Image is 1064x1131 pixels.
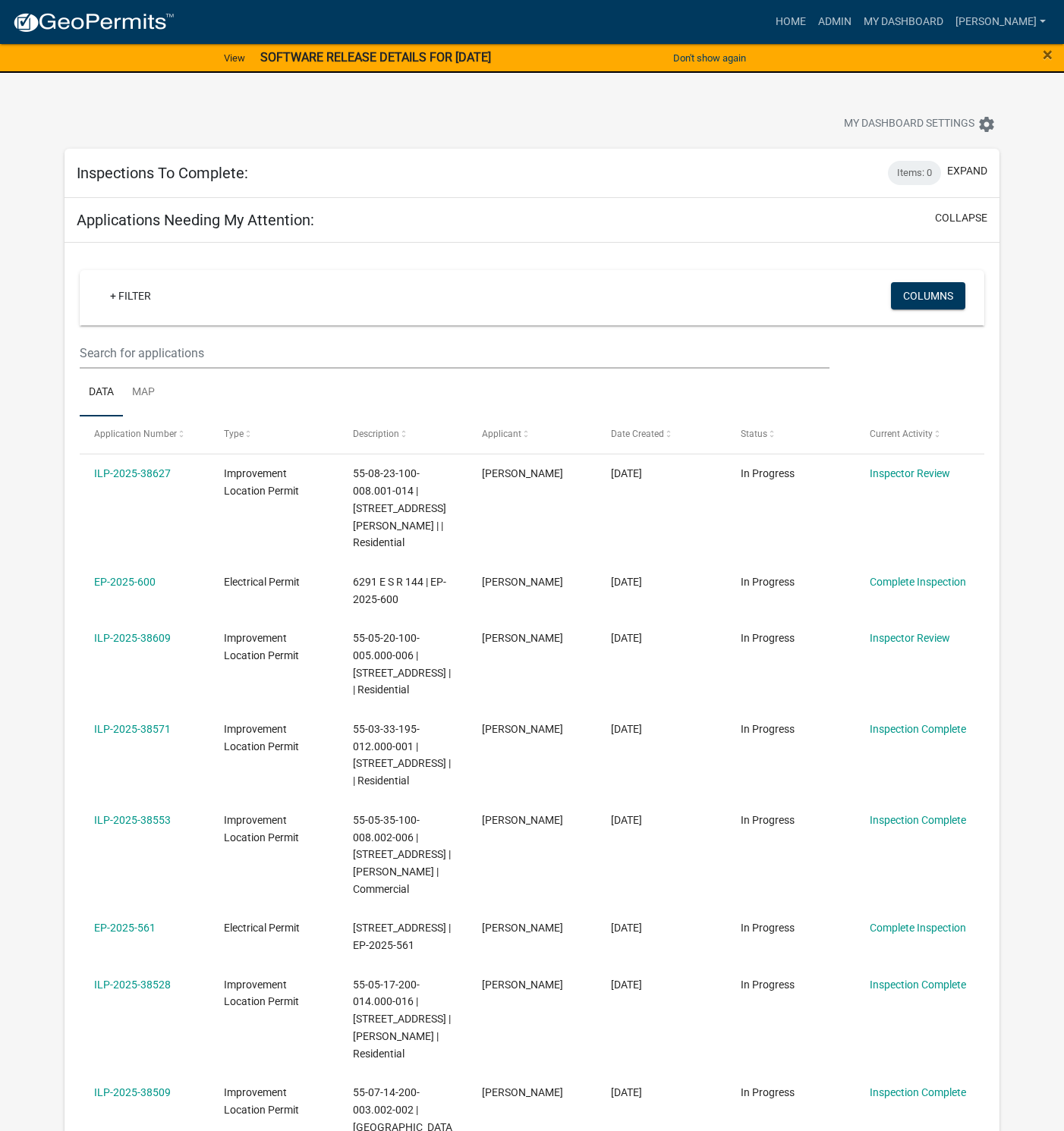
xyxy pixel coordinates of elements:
a: Inspection Complete [870,723,966,735]
span: Improvement Location Permit [224,467,299,497]
span: 07/21/2025 [611,1086,642,1098]
a: Complete Inspection [870,922,966,934]
span: Application Number [94,429,177,439]
button: collapse [935,210,987,226]
span: 6835 WAVERLY RD | EP-2025-561 [353,922,451,951]
span: 55-05-20-100-005.000-006 | 1448 W BEECH GROVE LN | | Residential [353,632,451,696]
a: [PERSON_NAME] [949,8,1052,36]
span: In Progress [741,467,795,479]
a: Complete Inspection [870,576,966,588]
button: My Dashboard Settingssettings [832,109,1008,139]
div: Items: 0 [888,161,941,185]
span: 55-03-33-195-012.000-001 | 6568 N BACK ST | | Residential [353,723,451,787]
span: Description [353,429,399,439]
span: Shawn White [482,922,563,934]
span: 08/12/2025 [611,723,642,735]
button: Columns [891,282,965,309]
a: Home [770,8,812,36]
span: Jerry Macy [482,1086,563,1098]
datatable-header-cell: Application Number [80,416,209,453]
datatable-header-cell: Description [338,416,467,453]
a: EP-2025-600 [94,576,156,588]
a: Inspection Complete [870,814,966,826]
span: Michael Dorsey [482,979,563,991]
span: Applicant [482,429,521,439]
a: Map [123,369,164,417]
span: In Progress [741,979,795,991]
span: 09/23/2025 [611,467,642,479]
datatable-header-cell: Current Activity [855,416,984,453]
span: Kathy R Walls [482,632,563,644]
a: ILP-2025-38528 [94,979,171,991]
h5: Applications Needing My Attention: [77,211,314,229]
a: ILP-2025-38553 [94,814,171,826]
span: Jason [482,814,563,826]
span: 07/21/2025 [611,979,642,991]
span: Type [224,429,244,439]
span: In Progress [741,814,795,826]
a: Inspection Complete [870,979,966,991]
span: Improvement Location Permit [224,814,299,844]
a: ILP-2025-38609 [94,632,171,644]
span: My Dashboard Settings [844,115,974,134]
a: + Filter [98,282,163,309]
span: Improvement Location Permit [224,1086,299,1116]
a: Admin [812,8,858,36]
strong: SOFTWARE RELEASE DETAILS FOR [DATE] [260,50,491,64]
span: 09/09/2025 [611,632,642,644]
span: In Progress [741,922,795,934]
button: expand [947,163,987,179]
a: ILP-2025-38627 [94,467,171,479]
span: Joseph Rode [482,576,563,588]
datatable-header-cell: Type [209,416,338,453]
span: Current Activity [870,429,933,439]
span: 55-05-17-200-014.000-016 | 9620 N GASBURG RD | Michael dorsey | Residential [353,979,451,1060]
datatable-header-cell: Date Created [597,416,726,453]
span: In Progress [741,1086,795,1098]
a: View [218,46,251,71]
span: Electrical Permit [224,576,300,588]
input: Search for applications [80,338,829,369]
span: Electrical Permit [224,922,300,934]
span: × [1043,44,1053,65]
span: Improvement Location Permit [224,723,299,752]
datatable-header-cell: Applicant [467,416,597,453]
span: Improvement Location Permit [224,979,299,1008]
a: Data [80,369,123,417]
span: In Progress [741,576,795,588]
span: Improvement Location Permit [224,632,299,661]
span: 07/30/2025 [611,922,642,934]
span: 6291 E S R 144 | EP-2025-600 [353,576,446,605]
span: In Progress [741,632,795,644]
datatable-header-cell: Status [726,416,855,453]
span: Randy dickman [482,467,563,479]
a: Inspection Complete [870,1086,966,1098]
i: settings [977,115,996,134]
h5: Inspections To Complete: [77,164,248,182]
span: In Progress [741,723,795,735]
button: Don't show again [667,46,752,71]
a: ILP-2025-38509 [94,1086,171,1098]
span: 09/16/2025 [611,576,642,588]
button: Close [1043,46,1053,64]
span: Date Created [611,429,664,439]
a: My Dashboard [858,8,949,36]
span: 55-05-35-100-008.002-006 | 6801 S R 67 NORTH | Jason Bosaw | Commercial [353,814,451,895]
span: Donna [482,723,563,735]
span: 08/08/2025 [611,814,642,826]
a: EP-2025-561 [94,922,156,934]
a: ILP-2025-38571 [94,723,171,735]
span: Status [741,429,767,439]
a: Inspector Review [870,632,950,644]
a: Inspector Review [870,467,950,479]
span: 55-08-23-100-008.001-014 | 3975 Ballinger Rd | | Residential [353,467,446,548]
